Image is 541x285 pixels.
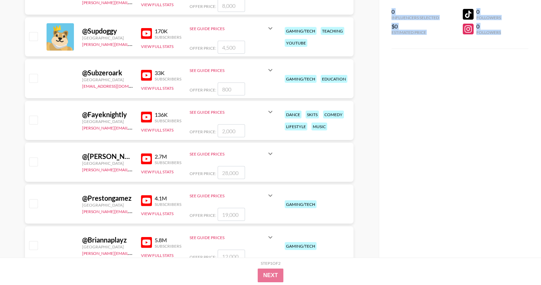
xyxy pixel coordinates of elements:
div: See Guide Prices [190,68,266,73]
span: Offer Price: [190,255,216,260]
div: skits [306,111,319,119]
div: Subscribers [155,160,181,165]
img: YouTube [141,195,152,206]
input: 12,000 [218,250,245,263]
div: See Guide Prices [190,235,266,240]
div: 2.7M [155,153,181,160]
div: See Guide Prices [190,20,274,37]
div: 0 [476,8,501,15]
button: View Full Stats [141,2,173,7]
div: 0 [476,23,501,30]
button: View Full Stats [141,211,173,216]
button: View Full Stats [141,253,173,258]
div: See Guide Prices [190,146,274,162]
div: See Guide Prices [190,193,266,198]
input: 28,000 [218,166,245,179]
div: Subscribers [155,35,181,40]
a: [PERSON_NAME][EMAIL_ADDRESS][DOMAIN_NAME] [82,166,183,172]
div: @ Fayeknightly [82,110,133,119]
div: Subscribers [155,202,181,207]
a: [PERSON_NAME][EMAIL_ADDRESS][DOMAIN_NAME] [82,124,183,131]
div: gaming/tech [285,200,317,208]
span: Offer Price: [190,171,216,176]
div: [GEOGRAPHIC_DATA] [82,202,133,208]
div: [GEOGRAPHIC_DATA] [82,35,133,40]
div: [GEOGRAPHIC_DATA] [82,77,133,82]
img: YouTube [141,153,152,164]
div: lifestyle [285,123,307,131]
div: @ Briannaplayz [82,236,133,244]
button: View Full Stats [141,169,173,174]
div: [GEOGRAPHIC_DATA] [82,119,133,124]
div: gaming/tech [285,27,317,35]
div: 33K [155,70,181,76]
div: [GEOGRAPHIC_DATA] [82,244,133,249]
a: [PERSON_NAME][EMAIL_ADDRESS][PERSON_NAME][DOMAIN_NAME] [82,40,216,47]
div: See Guide Prices [190,26,266,31]
div: gaming/tech [285,242,317,250]
input: 800 [218,83,245,96]
div: Estimated Price [391,30,439,35]
div: Followers [476,30,501,35]
div: See Guide Prices [190,104,274,120]
button: View Full Stats [141,44,173,49]
button: Next [258,269,283,282]
div: comedy [323,111,344,119]
div: Subscribers [155,118,181,123]
div: @ Subzeroark [82,69,133,77]
span: Offer Price: [190,4,216,9]
a: [PERSON_NAME][EMAIL_ADDRESS][DOMAIN_NAME] [82,208,183,214]
div: Subscribers [155,76,181,82]
span: Offer Price: [190,46,216,51]
div: education [321,75,347,83]
input: 4,500 [218,41,245,54]
div: 170K [155,28,181,35]
div: $0 [391,23,439,30]
div: [GEOGRAPHIC_DATA] [82,161,133,166]
button: View Full Stats [141,86,173,91]
img: YouTube [141,70,152,81]
div: Subscribers [155,244,181,249]
div: 5.8M [155,237,181,244]
div: 4.1M [155,195,181,202]
div: 0 [391,8,439,15]
img: YouTube [141,28,152,39]
div: See Guide Prices [190,229,274,246]
div: youtube [285,39,307,47]
div: music [311,123,327,131]
div: @ Supdoggy [82,27,133,35]
div: See Guide Prices [190,151,266,157]
a: [PERSON_NAME][EMAIL_ADDRESS][DOMAIN_NAME] [82,249,183,256]
div: Followers [476,15,501,20]
div: teaching [321,27,344,35]
a: [EMAIL_ADDRESS][DOMAIN_NAME] [82,82,151,89]
div: See Guide Prices [190,110,266,115]
span: Offer Price: [190,129,216,134]
div: Step 1 of 2 [261,261,281,266]
iframe: Drift Widget Chat Controller [507,251,533,277]
div: @ [PERSON_NAME] [82,152,133,161]
img: YouTube [141,237,152,248]
div: See Guide Prices [190,187,274,204]
div: 136K [155,111,181,118]
div: gaming/tech [285,75,317,83]
div: Influencers Selected [391,15,439,20]
span: Offer Price: [190,87,216,92]
img: YouTube [141,112,152,123]
div: dance [285,111,301,119]
input: 2,000 [218,124,245,137]
input: 19,000 [218,208,245,221]
div: @ Prestongamez [82,194,133,202]
div: See Guide Prices [190,62,274,78]
span: Offer Price: [190,213,216,218]
button: View Full Stats [141,127,173,133]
